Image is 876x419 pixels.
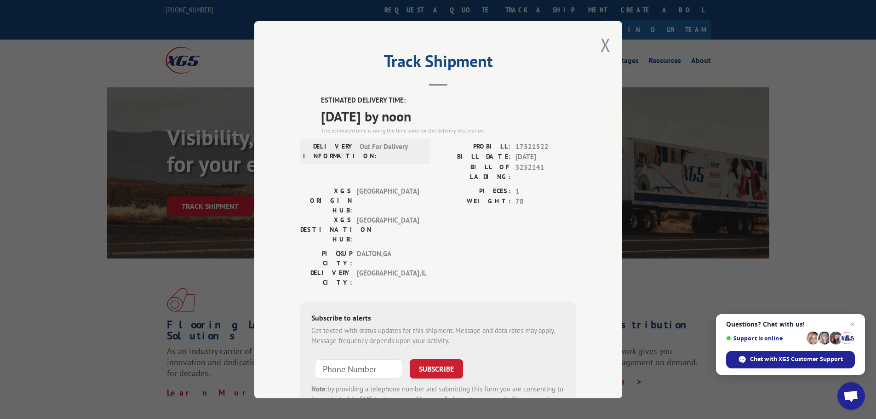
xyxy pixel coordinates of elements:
span: 1 [515,186,576,196]
input: Phone Number [315,359,402,378]
strong: Note: [311,384,327,393]
button: Close modal [601,33,611,57]
label: PIECES: [438,186,511,196]
label: DELIVERY CITY: [300,268,352,287]
label: BILL OF LADING: [438,162,511,181]
span: 5252141 [515,162,576,181]
label: PICKUP CITY: [300,248,352,268]
label: ESTIMATED DELIVERY TIME: [321,95,576,106]
label: XGS DESTINATION HUB: [300,215,352,244]
label: PROBILL: [438,141,511,152]
span: Questions? Chat with us! [726,321,855,328]
label: XGS ORIGIN HUB: [300,186,352,215]
h2: Track Shipment [300,55,576,72]
span: Close chat [847,319,858,330]
label: WEIGHT: [438,196,511,207]
div: Subscribe to alerts [311,312,565,325]
span: [GEOGRAPHIC_DATA] [357,215,419,244]
button: SUBSCRIBE [410,359,463,378]
span: Out For Delivery [360,141,422,161]
label: DELIVERY INFORMATION: [303,141,355,161]
label: BILL DATE: [438,152,511,162]
span: [GEOGRAPHIC_DATA] , IL [357,268,419,287]
span: [DATE] by noon [321,105,576,126]
div: The estimated time is using the time zone for the delivery destination. [321,126,576,134]
span: [DATE] [515,152,576,162]
span: [GEOGRAPHIC_DATA] [357,186,419,215]
span: 78 [515,196,576,207]
span: 17521522 [515,141,576,152]
div: Chat with XGS Customer Support [726,351,855,368]
span: DALTON , GA [357,248,419,268]
div: by providing a telephone number and submitting this form you are consenting to be contacted by SM... [311,384,565,415]
span: Support is online [726,335,803,342]
span: Chat with XGS Customer Support [750,355,843,363]
div: Open chat [837,382,865,410]
div: Get texted with status updates for this shipment. Message and data rates may apply. Message frequ... [311,325,565,346]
